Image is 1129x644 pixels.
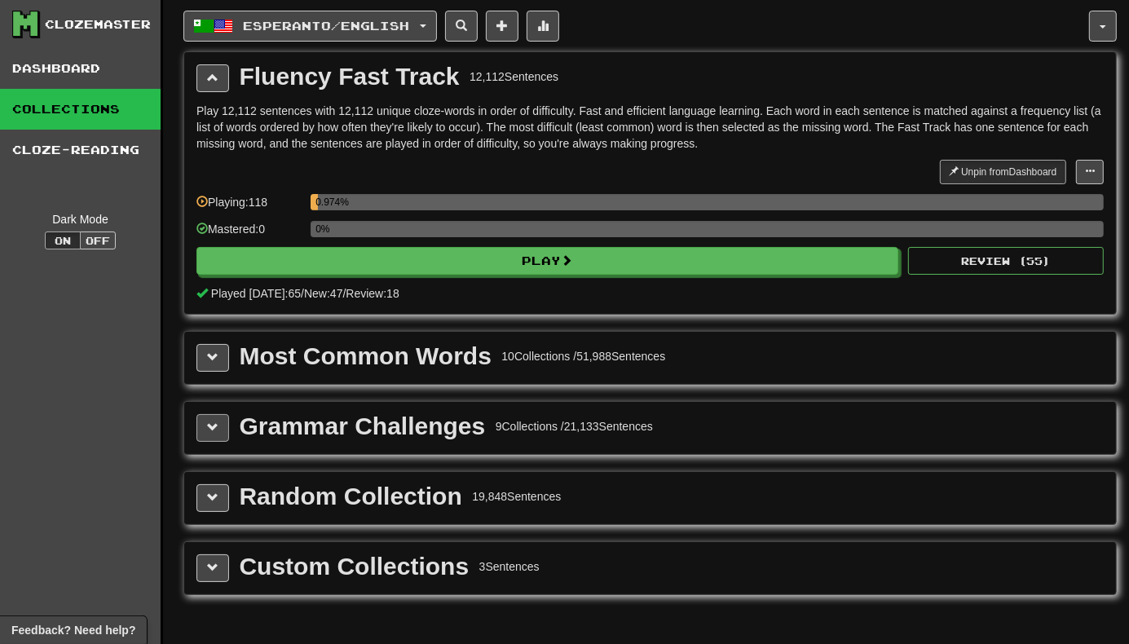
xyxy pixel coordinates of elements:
[343,287,346,300] span: /
[472,488,561,505] div: 19,848 Sentences
[11,622,135,638] span: Open feedback widget
[908,247,1104,275] button: Review (55)
[211,287,301,300] span: Played [DATE]: 65
[501,348,665,364] div: 10 Collections / 51,988 Sentences
[183,11,437,42] button: Esperanto/English
[196,221,302,248] div: Mastered: 0
[527,11,559,42] button: More stats
[479,558,540,575] div: 3 Sentences
[45,232,81,249] button: On
[315,194,318,210] div: 0.974%
[240,344,492,368] div: Most Common Words
[445,11,478,42] button: Search sentences
[240,414,486,439] div: Grammar Challenges
[196,194,302,221] div: Playing: 118
[244,19,410,33] span: Esperanto / English
[240,484,462,509] div: Random Collection
[346,287,399,300] span: Review: 18
[304,287,342,300] span: New: 47
[301,287,304,300] span: /
[240,64,460,89] div: Fluency Fast Track
[240,554,470,579] div: Custom Collections
[486,11,518,42] button: Add sentence to collection
[45,16,151,33] div: Clozemaster
[12,211,148,227] div: Dark Mode
[470,68,558,85] div: 12,112 Sentences
[940,160,1066,184] button: Unpin fromDashboard
[196,103,1104,152] p: Play 12,112 sentences with 12,112 unique cloze-words in order of difficulty. Fast and efficient l...
[80,232,116,249] button: Off
[496,418,653,434] div: 9 Collections / 21,133 Sentences
[196,247,898,275] button: Play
